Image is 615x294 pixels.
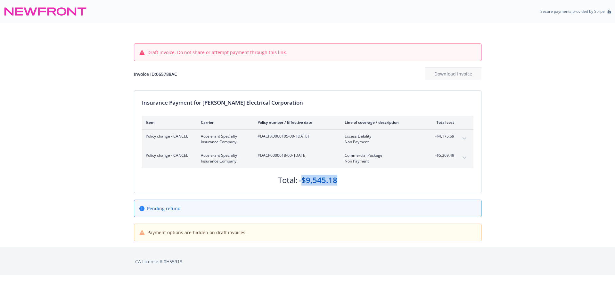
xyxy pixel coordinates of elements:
div: Insurance Payment for [PERSON_NAME] Electrical Corporation [142,99,473,107]
span: -$5,369.49 [430,153,454,158]
span: Pending refund [147,205,181,212]
span: Excess Liability [345,133,420,139]
span: -$4,175.69 [430,133,454,139]
span: Payment options are hidden on draft invoices. [147,229,247,236]
span: Accelerant Specialty Insurance Company [201,153,247,164]
span: #DACP0000618-00 - [DATE] [258,153,334,158]
span: Accelerant Specialty Insurance Company [201,133,247,145]
div: Policy change - CANCELAccelerant Specialty Insurance Company#DACP0000618-00- [DATE]Commercial Pac... [142,149,473,168]
div: Download Invoice [425,68,481,80]
span: #DACPX0000105-00 - [DATE] [258,133,334,139]
div: Carrier [201,120,247,125]
span: Commercial Package [345,153,420,158]
span: Non Payment [345,139,420,145]
span: Policy change - CANCEL [146,133,191,139]
span: Commercial PackageNon Payment [345,153,420,164]
div: Invoice ID: 065788AC [134,71,177,77]
div: Item [146,120,191,125]
div: Total cost [430,120,454,125]
button: expand content [459,133,470,144]
div: Line of coverage / description [345,120,420,125]
div: Policy change - CANCELAccelerant Specialty Insurance Company#DACPX0000105-00- [DATE]Excess Liabil... [142,130,473,149]
div: Total: [278,175,298,186]
span: Draft invoice. Do not share or attempt payment through this link. [147,49,287,56]
div: Policy number / Effective date [258,120,334,125]
p: Secure payments provided by Stripe [540,9,605,14]
div: -$9,545.18 [299,175,337,186]
span: Non Payment [345,158,420,164]
span: Excess LiabilityNon Payment [345,133,420,145]
button: expand content [459,153,470,163]
div: CA License # 0H55918 [135,258,480,265]
span: Policy change - CANCEL [146,153,191,158]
